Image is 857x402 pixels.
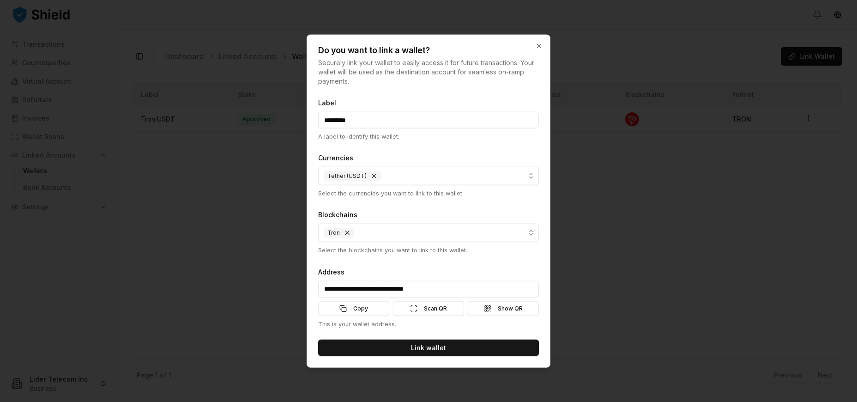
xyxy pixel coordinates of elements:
label: Blockchains [318,211,357,219]
label: Address [318,268,344,275]
span: Scan QR [424,305,447,312]
button: Remove Tron [344,229,351,237]
h2: Do you want to link a wallet? [318,46,539,55]
button: Show QR [468,301,539,316]
p: Securely link your wallet to easily access it for future transactions. Your wallet will be used a... [318,58,539,86]
button: Link wallet [318,339,539,356]
p: Select the blockchains you want to link to this wallet. [318,246,539,255]
button: Remove Tether (USDT) [370,172,378,180]
span: Show QR [498,305,523,312]
button: Scan QR [393,301,464,316]
p: A label to identify this wallet. [318,132,539,141]
p: Select the currencies you want to link to this wallet. [318,189,539,198]
label: Label [318,99,336,107]
div: Tron [324,228,354,238]
button: Copy [318,301,389,316]
label: Currencies [318,154,353,162]
p: This is your wallet address. [318,319,539,328]
div: Tether (USDT) [324,171,381,181]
